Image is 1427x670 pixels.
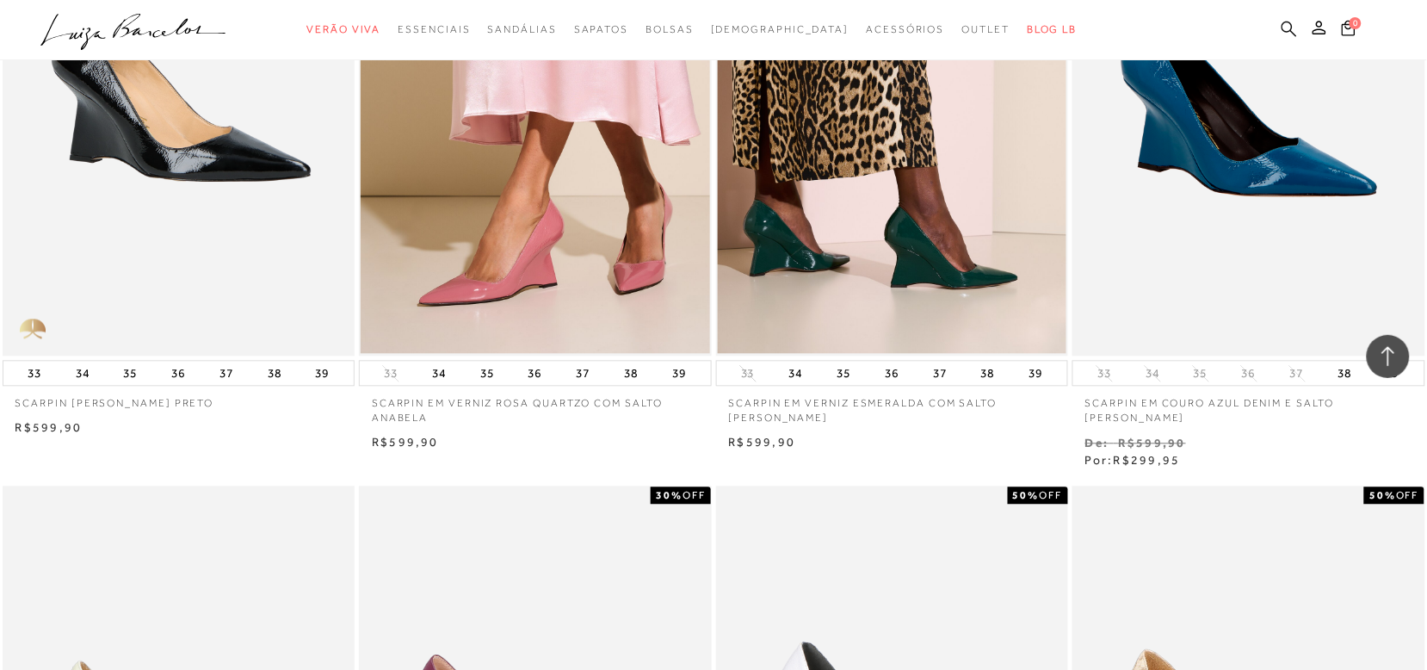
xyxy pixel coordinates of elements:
a: categoryNavScreenReaderText [646,14,694,46]
span: OFF [1396,489,1419,501]
strong: 30% [656,489,683,501]
button: 34 [427,361,451,385]
span: OFF [683,489,706,501]
img: golden_caliandra_v6.png [3,304,63,356]
span: R$599,90 [372,435,439,449]
span: Essenciais [398,23,470,35]
a: categoryNavScreenReaderText [962,14,1010,46]
button: 0 [1337,19,1361,42]
span: Por: [1085,453,1181,467]
a: BLOG LB [1027,14,1077,46]
button: 37 [214,361,238,385]
button: 34 [784,361,808,385]
span: Outlet [962,23,1010,35]
button: 35 [475,361,499,385]
button: 33 [22,361,46,385]
span: R$599,90 [15,420,83,434]
span: R$299,95 [1114,453,1181,467]
a: noSubCategoriesText [711,14,849,46]
button: 37 [928,361,952,385]
button: 37 [571,361,596,385]
button: 39 [311,361,335,385]
span: BLOG LB [1027,23,1077,35]
a: categoryNavScreenReaderText [867,14,945,46]
button: 33 [379,365,403,382]
button: 34 [1140,365,1164,382]
button: 35 [1189,365,1213,382]
button: 39 [1024,361,1048,385]
span: Acessórios [867,23,945,35]
button: 38 [976,361,1000,385]
button: 35 [831,361,856,385]
a: categoryNavScreenReaderText [574,14,628,46]
button: 36 [880,361,904,385]
button: 38 [263,361,287,385]
button: 37 [1285,365,1309,382]
a: SCARPIN [PERSON_NAME] PRETO [3,386,355,411]
button: 38 [1332,361,1356,385]
button: 38 [619,361,643,385]
button: 34 [71,361,95,385]
a: SCARPIN EM VERNIZ ESMERALDA COM SALTO [PERSON_NAME] [716,386,1069,425]
a: SCARPIN EM VERNIZ ROSA QUARTZO COM SALTO ANABELA [359,386,712,425]
span: Sandálias [488,23,557,35]
span: 0 [1350,17,1362,29]
span: Bolsas [646,23,694,35]
button: 36 [523,361,547,385]
button: 39 [667,361,691,385]
span: Sapatos [574,23,628,35]
a: categoryNavScreenReaderText [398,14,470,46]
button: 33 [1092,365,1116,382]
strong: 50% [1369,489,1396,501]
span: Verão Viva [306,23,380,35]
a: categoryNavScreenReaderText [488,14,557,46]
button: 35 [118,361,142,385]
span: R$599,90 [729,435,796,449]
button: 36 [166,361,190,385]
button: 33 [736,365,760,382]
a: SCARPIN EM COURO AZUL DENIM E SALTO [PERSON_NAME] [1072,386,1425,425]
strong: 50% [1013,489,1040,501]
small: R$599,90 [1118,436,1186,450]
button: 36 [1237,365,1261,382]
small: De: [1085,436,1109,450]
a: categoryNavScreenReaderText [306,14,380,46]
span: OFF [1040,489,1063,501]
span: [DEMOGRAPHIC_DATA] [711,23,849,35]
